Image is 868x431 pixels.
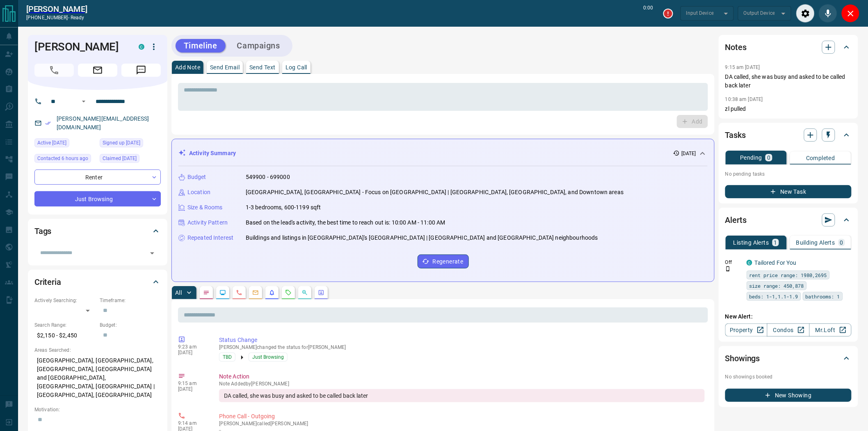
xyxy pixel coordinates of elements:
p: [PERSON_NAME] changed the status for [PERSON_NAME] [219,344,705,350]
p: Completed [806,155,835,161]
a: Condos [767,323,809,337]
button: Open [79,96,89,106]
span: Signed up [DATE] [103,139,140,147]
p: Status Change [219,336,705,344]
p: Log Call [286,64,307,70]
span: Email [78,64,117,77]
p: 549900 - 699000 [246,173,290,181]
p: 9:15 am [DATE] [725,64,760,70]
div: Tags [34,221,161,241]
p: [DATE] [681,150,696,157]
div: Renter [34,170,161,185]
div: Sun Jun 18 2023 [100,138,161,150]
p: All [175,290,182,296]
a: [PERSON_NAME][EMAIL_ADDRESS][DOMAIN_NAME] [57,115,149,131]
svg: Agent Actions [318,289,324,296]
p: Phone Call - Outgoing [219,412,705,421]
h2: Tags [34,225,51,238]
span: TBD [223,353,232,361]
button: Campaigns [229,39,288,53]
p: Motivation: [34,406,161,413]
p: Location [187,188,210,197]
svg: Notes [203,289,210,296]
p: 1-3 bedrooms, 600-1199 sqft [246,203,321,212]
p: Budget: [100,321,161,329]
div: Alerts [725,210,852,230]
div: Wed Aug 13 2025 [100,154,161,165]
p: Building Alerts [796,240,835,245]
p: Size & Rooms [187,203,223,212]
p: Listing Alerts [733,240,769,245]
p: [GEOGRAPHIC_DATA], [GEOGRAPHIC_DATA] - Focus on [GEOGRAPHIC_DATA] | [GEOGRAPHIC_DATA], [GEOGRAPHI... [246,188,624,197]
p: zl pulled [725,105,852,113]
svg: Calls [236,289,242,296]
div: Criteria [34,272,161,292]
svg: Listing Alerts [269,289,275,296]
p: Timeframe: [100,297,161,304]
div: Just Browsing [34,191,161,206]
p: Repeated Interest [187,234,233,242]
p: 0 [840,240,843,245]
div: condos.ca [747,260,752,266]
p: 9:15 am [178,381,207,386]
p: Note Added by [PERSON_NAME] [219,381,705,387]
svg: Emails [252,289,259,296]
div: condos.ca [139,44,144,50]
div: Activity Summary[DATE] [178,146,708,161]
svg: Requests [285,289,292,296]
a: Tailored For You [755,259,797,266]
span: size range: 450,878 [749,282,804,290]
div: Showings [725,348,852,368]
a: [PERSON_NAME] [26,4,87,14]
svg: Push Notification Only [725,266,731,272]
span: Call [34,64,74,77]
p: 10:38 am [DATE] [725,96,763,102]
p: Off [725,259,742,266]
span: beds: 1-1,1.1-1.9 [749,292,798,300]
p: [DATE] [178,350,207,355]
p: [PERSON_NAME] called [PERSON_NAME] [219,421,705,426]
button: New Showing [725,389,852,402]
p: Activity Summary [189,149,236,158]
p: Based on the lead's activity, the best time to reach out is: 10:00 AM - 11:00 AM [246,218,445,227]
div: Close [841,4,860,23]
svg: Lead Browsing Activity [219,289,226,296]
p: 1 [774,240,777,245]
h2: Tasks [725,128,746,142]
span: Just Browsing [252,353,284,361]
p: No showings booked [725,373,852,381]
p: [PHONE_NUMBER] - [26,14,87,21]
span: rent price range: 1980,2695 [749,271,827,279]
p: 0 [767,155,770,160]
p: Pending [740,155,762,160]
div: Mute [819,4,837,23]
svg: Opportunities [302,289,308,296]
p: Actively Searching: [34,297,96,304]
div: Tasks [725,125,852,145]
p: [GEOGRAPHIC_DATA], [GEOGRAPHIC_DATA], [GEOGRAPHIC_DATA], [GEOGRAPHIC_DATA] and [GEOGRAPHIC_DATA],... [34,354,161,402]
p: Activity Pattern [187,218,228,227]
h2: Showings [725,352,760,365]
button: Open [146,248,158,259]
div: Wed Aug 13 2025 [34,138,96,150]
p: DA called, she was busy and asked to be called back later [725,73,852,90]
button: Regenerate [418,254,469,268]
span: Active [DATE] [37,139,66,147]
p: Send Email [210,64,240,70]
p: Areas Searched: [34,346,161,354]
a: Mr.Loft [809,323,852,337]
a: Property [725,323,767,337]
p: [DATE] [178,386,207,392]
p: Send Text [249,64,276,70]
span: Message [121,64,161,77]
p: Budget [187,173,206,181]
p: 0:00 [644,4,653,23]
h2: Notes [725,41,747,54]
svg: Email Verified [45,120,51,126]
p: 9:14 am [178,420,207,426]
div: Notes [725,37,852,57]
span: Contacted 6 hours ago [37,154,88,163]
p: Buildings and listings in [GEOGRAPHIC_DATA]'s [GEOGRAPHIC_DATA] | [GEOGRAPHIC_DATA] and [GEOGRAPH... [246,234,598,242]
span: Claimed [DATE] [103,154,137,163]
